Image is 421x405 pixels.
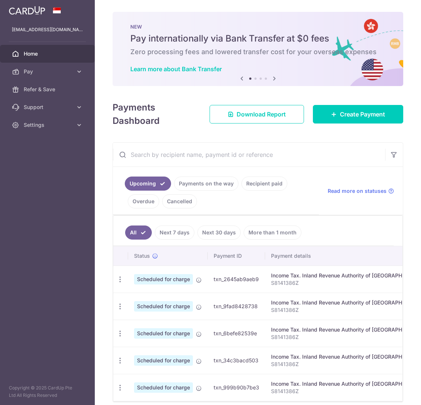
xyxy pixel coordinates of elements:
a: Upcoming [125,177,171,191]
td: txn_2645ab9aeb9 [208,266,265,293]
a: More than 1 month [244,225,301,240]
span: Pay [24,68,73,75]
a: Create Payment [313,105,403,124]
a: Learn more about Bank Transfer [130,65,222,73]
th: Payment ID [208,246,265,266]
h5: Pay internationally via Bank Transfer at $0 fees [130,33,385,45]
span: Home [24,50,73,57]
a: Next 30 days [197,225,241,240]
span: Status [134,252,150,260]
span: Settings [24,121,73,129]
img: Bank transfer banner [113,12,403,86]
span: Download Report [237,110,286,119]
span: Scheduled for charge [134,274,193,284]
img: CardUp [9,6,45,15]
a: Next 7 days [155,225,194,240]
span: Read more on statuses [328,187,387,195]
span: Scheduled for charge [134,328,193,339]
td: txn_9fad8428738 [208,293,265,320]
span: Scheduled for charge [134,301,193,312]
a: Download Report [210,105,304,124]
a: Payments on the way [174,177,238,191]
a: Read more on statuses [328,187,394,195]
p: [EMAIL_ADDRESS][DOMAIN_NAME] [12,26,83,33]
a: All [125,225,152,240]
h4: Payments Dashboard [113,101,196,128]
span: Support [24,103,73,111]
span: Scheduled for charge [134,355,193,366]
a: Recipient paid [241,177,287,191]
td: txn_999b90b7be3 [208,374,265,401]
td: txn_6befe82539e [208,320,265,347]
span: Scheduled for charge [134,382,193,393]
p: NEW [130,24,385,30]
a: Cancelled [162,194,197,208]
td: txn_34c3bacd503 [208,347,265,374]
a: Overdue [128,194,159,208]
input: Search by recipient name, payment id or reference [113,143,385,167]
span: Create Payment [340,110,385,119]
span: Refer & Save [24,86,73,93]
h6: Zero processing fees and lowered transfer cost for your overseas expenses [130,47,385,56]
